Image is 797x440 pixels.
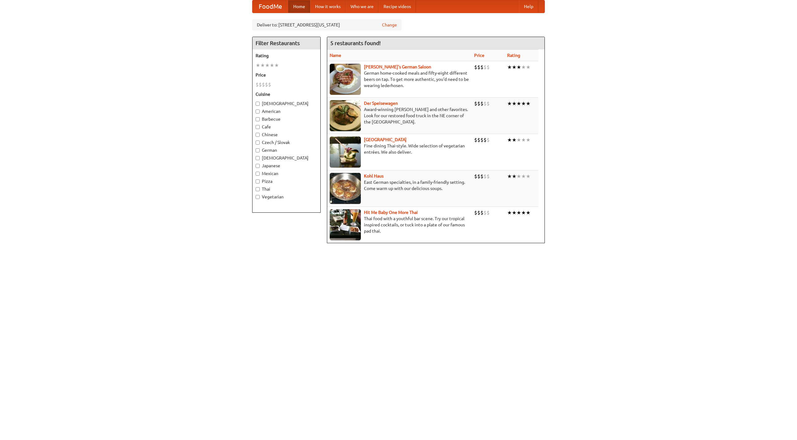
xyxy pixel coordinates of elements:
a: Rating [507,53,520,58]
li: $ [483,64,487,71]
li: ★ [507,100,512,107]
a: Who we are [346,0,379,13]
label: Vegetarian [256,194,317,200]
li: ★ [521,173,526,180]
li: ★ [526,137,531,143]
div: Deliver to: [STREET_ADDRESS][US_STATE] [252,19,402,30]
a: Hit Me Baby One More Thai [364,210,418,215]
li: ★ [512,209,516,216]
li: $ [483,100,487,107]
li: ★ [256,62,260,69]
input: American [256,109,260,113]
li: $ [480,209,483,216]
label: [DEMOGRAPHIC_DATA] [256,155,317,161]
li: $ [474,173,477,180]
li: ★ [516,173,521,180]
input: Mexican [256,172,260,176]
a: Price [474,53,484,58]
li: $ [477,173,480,180]
input: Cafe [256,125,260,129]
img: speisewagen.jpg [330,100,361,131]
label: Thai [256,186,317,192]
li: $ [480,100,483,107]
h5: Rating [256,53,317,59]
li: $ [256,81,259,88]
p: Fine dining Thai-style. Wide selection of vegetarian entrées. We also deliver. [330,143,469,155]
label: German [256,147,317,153]
a: Der Speisewagen [364,101,398,106]
li: $ [265,81,268,88]
label: Czech / Slovak [256,139,317,146]
input: Vegetarian [256,195,260,199]
li: ★ [507,64,512,71]
a: Recipe videos [379,0,416,13]
li: $ [487,100,490,107]
li: ★ [260,62,265,69]
li: $ [268,81,271,88]
li: $ [483,209,487,216]
li: ★ [274,62,279,69]
li: $ [259,81,262,88]
li: ★ [516,64,521,71]
input: Pizza [256,179,260,183]
input: [DEMOGRAPHIC_DATA] [256,156,260,160]
li: ★ [507,137,512,143]
label: Pizza [256,178,317,184]
input: Chinese [256,133,260,137]
li: ★ [521,209,526,216]
input: Japanese [256,164,260,168]
label: [DEMOGRAPHIC_DATA] [256,100,317,107]
li: ★ [512,100,516,107]
li: $ [474,64,477,71]
label: Japanese [256,163,317,169]
h5: Cuisine [256,91,317,97]
label: Cafe [256,124,317,130]
li: $ [480,137,483,143]
img: kohlhaus.jpg [330,173,361,204]
li: $ [487,209,490,216]
li: ★ [521,137,526,143]
li: $ [262,81,265,88]
li: ★ [526,173,531,180]
li: $ [480,173,483,180]
input: Barbecue [256,117,260,121]
label: Mexican [256,170,317,177]
li: $ [483,173,487,180]
h4: Filter Restaurants [252,37,320,49]
p: Thai food with a youthful bar scene. Try our tropical inspired cocktails, or tuck into a plate of... [330,215,469,234]
li: $ [487,64,490,71]
label: Barbecue [256,116,317,122]
li: $ [483,137,487,143]
li: $ [474,137,477,143]
li: ★ [507,173,512,180]
input: Thai [256,187,260,191]
label: American [256,108,317,114]
li: ★ [507,209,512,216]
img: babythai.jpg [330,209,361,240]
a: [PERSON_NAME]'s German Saloon [364,64,431,69]
ng-pluralize: 5 restaurants found! [330,40,381,46]
a: FoodMe [252,0,288,13]
li: $ [474,100,477,107]
li: ★ [516,137,521,143]
li: ★ [512,64,516,71]
li: ★ [521,100,526,107]
b: [GEOGRAPHIC_DATA] [364,137,407,142]
li: ★ [512,173,516,180]
a: Change [382,22,397,28]
a: Home [288,0,310,13]
a: How it works [310,0,346,13]
li: $ [477,137,480,143]
li: ★ [516,209,521,216]
input: German [256,148,260,152]
li: ★ [516,100,521,107]
li: $ [474,209,477,216]
label: Chinese [256,132,317,138]
li: ★ [526,100,531,107]
a: Name [330,53,341,58]
a: Kohl Haus [364,174,384,178]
